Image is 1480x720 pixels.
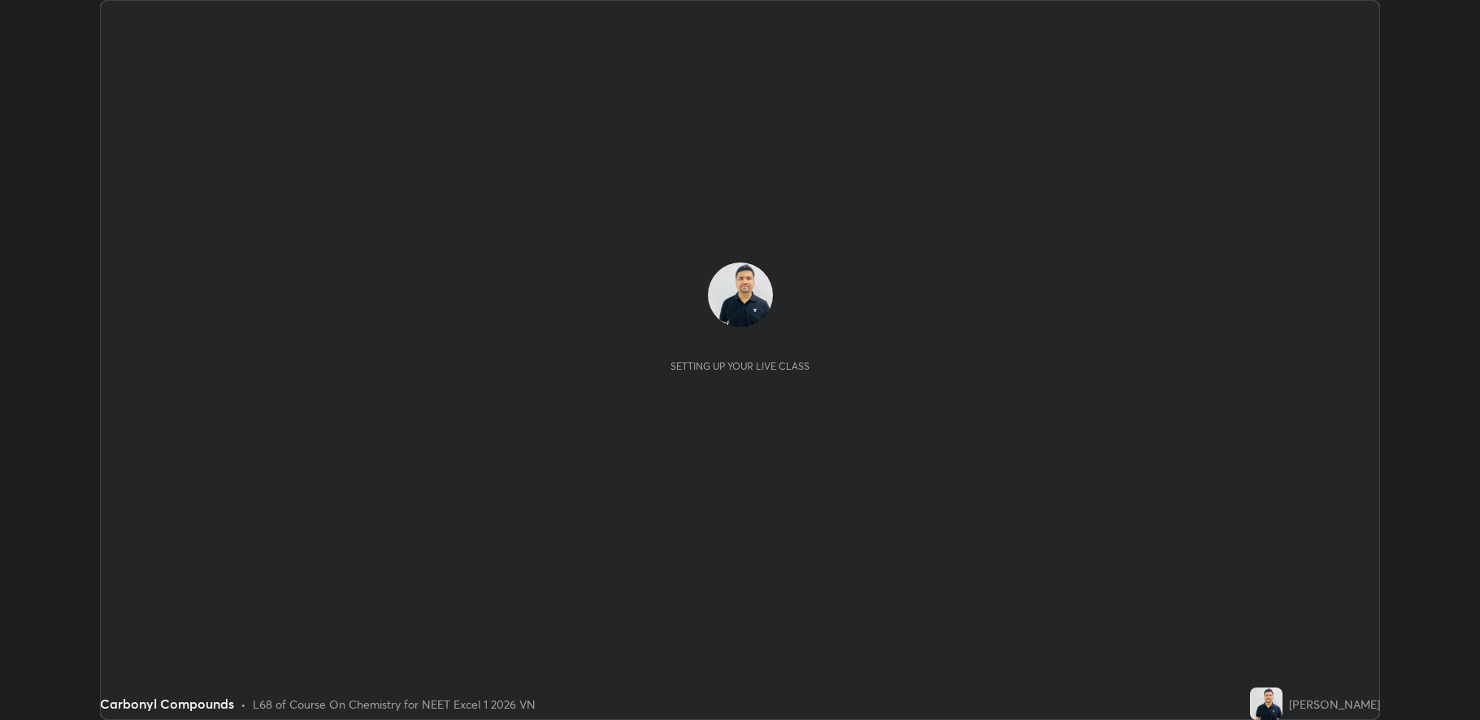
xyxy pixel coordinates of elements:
img: e927d30ab56544b1a8df2beb4b11d745.jpg [1250,687,1283,720]
div: L68 of Course On Chemistry for NEET Excel 1 2026 VN [253,696,536,713]
div: Carbonyl Compounds [100,694,234,713]
div: [PERSON_NAME] [1289,696,1380,713]
div: • [241,696,246,713]
div: Setting up your live class [671,360,809,372]
img: e927d30ab56544b1a8df2beb4b11d745.jpg [708,262,773,327]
